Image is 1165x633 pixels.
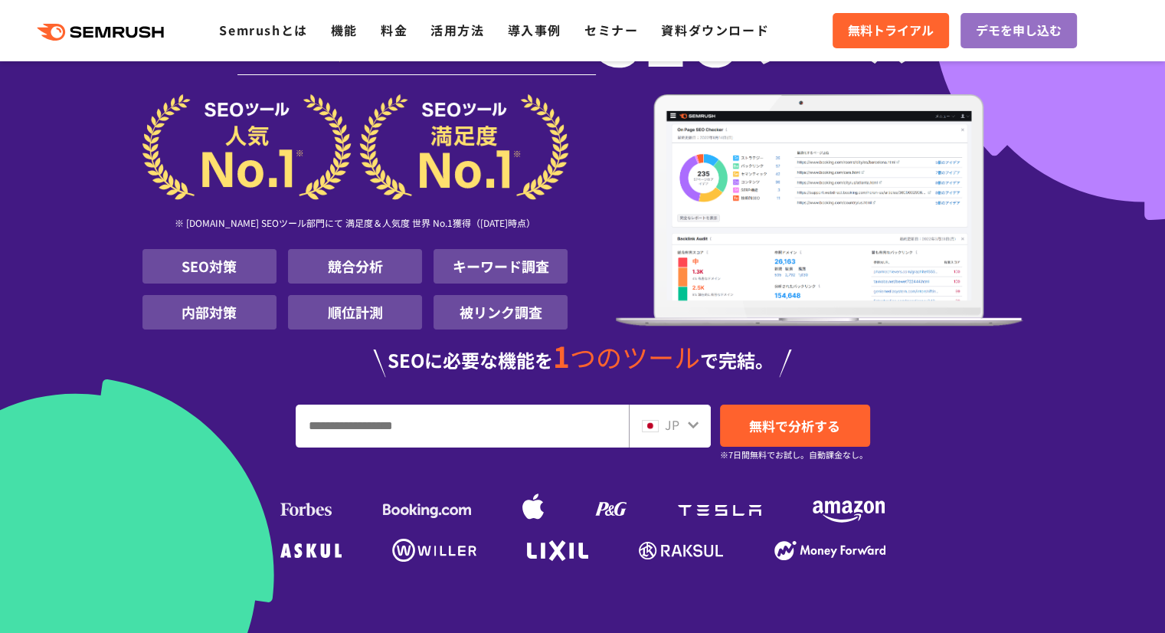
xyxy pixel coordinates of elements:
[296,405,628,447] input: URL、キーワードを入力してください
[848,21,934,41] span: 無料トライアル
[142,295,277,330] li: 内部対策
[661,21,769,39] a: 資料ダウンロード
[142,200,568,249] div: ※ [DOMAIN_NAME] SEOツール部門にて 満足度＆人気度 世界 No.1獲得（[DATE]時点）
[665,415,679,434] span: JP
[584,21,638,39] a: セミナー
[833,13,949,48] a: 無料トライアル
[434,295,568,330] li: 被リンク調査
[508,21,561,39] a: 導入事例
[142,249,277,284] li: SEO対策
[288,249,422,284] li: 競合分析
[288,295,422,330] li: 順位計測
[976,21,1062,41] span: デモを申し込む
[749,416,840,435] span: 無料で分析する
[219,21,307,39] a: Semrushとは
[142,342,1023,377] div: SEOに必要な機能を
[720,448,868,462] small: ※7日間無料でお試し。自動課金なし。
[434,249,568,284] li: キーワード調査
[381,21,407,39] a: 料金
[960,13,1077,48] a: デモを申し込む
[553,335,570,376] span: 1
[430,21,484,39] a: 活用方法
[700,346,774,373] span: で完結。
[720,405,870,447] a: 無料で分析する
[331,21,358,39] a: 機能
[570,338,700,376] span: つのツール
[744,5,928,66] span: ツール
